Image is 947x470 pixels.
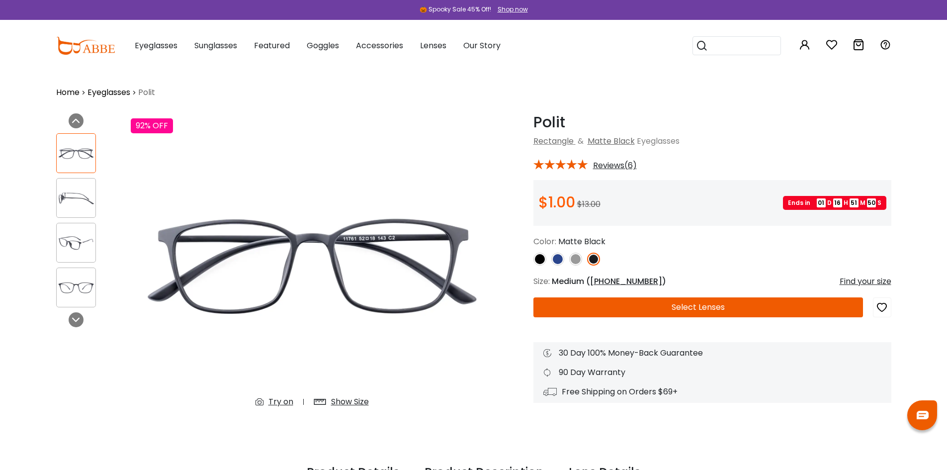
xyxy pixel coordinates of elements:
span: S [877,198,881,207]
span: Polit [138,87,155,98]
a: Rectangle [533,135,574,147]
span: Accessories [356,40,403,51]
div: Shop now [498,5,528,14]
span: & [576,135,586,147]
a: Home [56,87,80,98]
button: Select Lenses [533,297,863,317]
span: [PHONE_NUMBER] [590,276,662,287]
img: chat [917,411,929,419]
img: abbeglasses.com [56,37,115,55]
img: Polit Matte-black TR Eyeglasses , UniversalBridgeFit Frames from ABBE Glasses [57,233,95,253]
span: Sunglasses [194,40,237,51]
span: $1.00 [538,191,575,213]
span: Our Story [463,40,501,51]
span: M [860,198,865,207]
img: Polit Matte-black TR Eyeglasses , UniversalBridgeFit Frames from ABBE Glasses [57,188,95,208]
span: Featured [254,40,290,51]
span: Reviews(6) [593,161,637,170]
span: Matte Black [558,236,605,247]
div: 90 Day Warranty [543,367,881,378]
span: 16 [833,198,842,207]
span: Goggles [307,40,339,51]
div: Try on [268,396,293,408]
span: 01 [817,198,826,207]
div: 30 Day 100% Money-Back Guarantee [543,347,881,359]
img: Polit Matte-black TR Eyeglasses , UniversalBridgeFit Frames from ABBE Glasses [131,113,494,416]
div: Find your size [840,276,891,287]
div: Show Size [331,396,369,408]
span: Medium ( ) [552,276,666,287]
h1: Polit [533,113,891,131]
span: Eyeglasses [135,40,177,51]
span: Size: [533,276,550,287]
div: 92% OFF [131,118,173,133]
span: H [844,198,848,207]
a: Eyeglasses [87,87,130,98]
span: Lenses [420,40,446,51]
div: 🎃 Spooky Sale 45% Off! [420,5,491,14]
a: Shop now [493,5,528,13]
span: Ends in [788,198,815,207]
span: 51 [850,198,859,207]
span: Eyeglasses [637,135,680,147]
div: Free Shipping on Orders $69+ [543,386,881,398]
img: Polit Matte-black TR Eyeglasses , UniversalBridgeFit Frames from ABBE Glasses [57,144,95,163]
img: Polit Matte-black TR Eyeglasses , UniversalBridgeFit Frames from ABBE Glasses [57,278,95,297]
span: 50 [867,198,876,207]
span: Color: [533,236,556,247]
a: Matte Black [588,135,635,147]
span: D [827,198,832,207]
span: $13.00 [577,198,601,210]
